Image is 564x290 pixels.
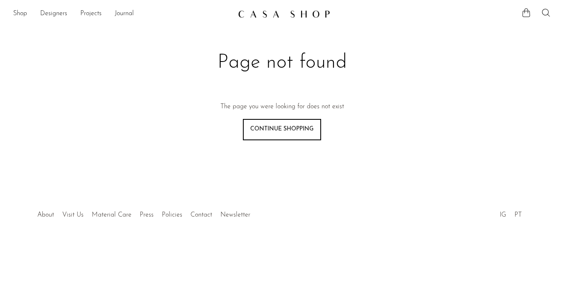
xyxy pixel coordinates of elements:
[220,102,344,112] p: The page you were looking for does not exist
[40,9,67,19] a: Designers
[496,205,526,221] ul: Social Medias
[13,9,27,19] a: Shop
[80,9,102,19] a: Projects
[37,212,54,218] a: About
[152,50,412,75] h1: Page not found
[514,212,522,218] a: PT
[243,119,321,140] a: Continue shopping
[500,212,506,218] a: IG
[13,7,231,21] nav: Desktop navigation
[190,212,212,218] a: Contact
[115,9,134,19] a: Journal
[162,212,182,218] a: Policies
[92,212,131,218] a: Material Care
[140,212,154,218] a: Press
[13,7,231,21] ul: NEW HEADER MENU
[62,212,84,218] a: Visit Us
[33,205,254,221] ul: Quick links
